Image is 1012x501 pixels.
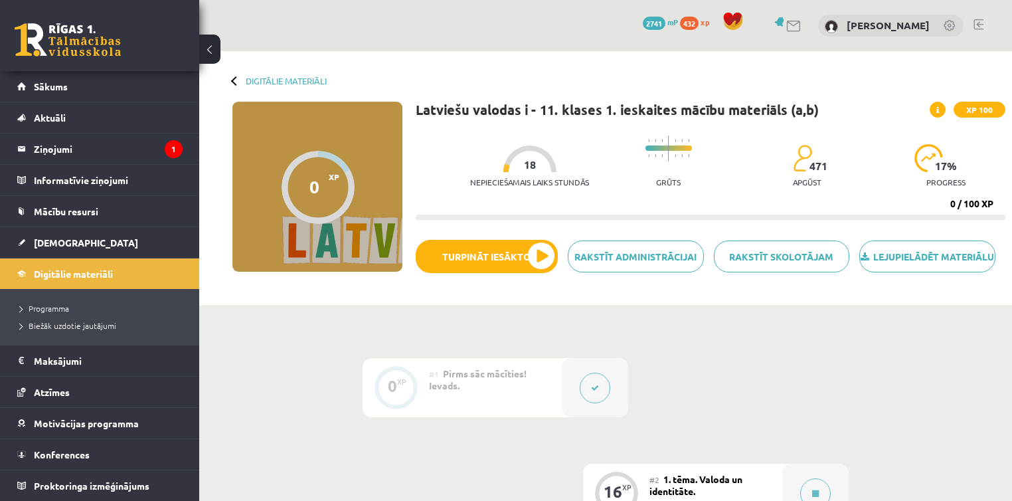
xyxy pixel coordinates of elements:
[34,112,66,124] span: Aktuāli
[17,377,183,407] a: Atzīmes
[681,154,683,157] img: icon-short-line-57e1e144782c952c97e751825c79c345078a6d821885a25fce030b3d8c18986b.svg
[470,177,589,187] p: Nepieciešamais laiks stundās
[17,196,183,227] a: Mācību resursi
[388,380,397,392] div: 0
[34,237,138,249] span: [DEMOGRAPHIC_DATA]
[847,19,930,32] a: [PERSON_NAME]
[17,408,183,439] a: Motivācijas programma
[825,20,838,33] img: Inese Zaščirinska
[17,346,183,376] a: Maksājumi
[622,484,632,491] div: XP
[17,227,183,258] a: [DEMOGRAPHIC_DATA]
[914,144,943,172] img: icon-progress-161ccf0a02000e728c5f80fcf4c31c7af3da0e1684b2b1d7c360e028c24a22f1.svg
[701,17,709,27] span: xp
[793,144,812,172] img: students-c634bb4e5e11cddfef0936a35e636f08e4e9abd3cc4e673bd6f9a4125e45ecb1.svg
[668,136,669,161] img: icon-long-line-d9ea69661e0d244f92f715978eff75569469978d946b2353a9bb055b3ed8787d.svg
[15,23,121,56] a: Rīgas 1. Tālmācības vidusskola
[675,139,676,142] img: icon-short-line-57e1e144782c952c97e751825c79c345078a6d821885a25fce030b3d8c18986b.svg
[34,386,70,398] span: Atzīmes
[34,80,68,92] span: Sākums
[667,17,678,27] span: mP
[17,258,183,289] a: Digitālie materiāli
[661,154,663,157] img: icon-short-line-57e1e144782c952c97e751825c79c345078a6d821885a25fce030b3d8c18986b.svg
[809,160,827,172] span: 471
[17,470,183,501] a: Proktoringa izmēģinājums
[34,449,90,460] span: Konferences
[17,134,183,164] a: Ziņojumi1
[34,165,183,195] legend: Informatīvie ziņojumi
[524,159,536,171] span: 18
[714,241,850,272] a: Rakstīt skolotājam
[17,439,183,470] a: Konferences
[165,140,183,158] i: 1
[655,154,656,157] img: icon-short-line-57e1e144782c952c97e751825c79c345078a6d821885a25fce030b3d8c18986b.svg
[309,177,319,197] div: 0
[648,154,649,157] img: icon-short-line-57e1e144782c952c97e751825c79c345078a6d821885a25fce030b3d8c18986b.svg
[568,241,704,272] a: Rakstīt administrācijai
[649,473,742,497] span: 1. tēma. Valoda un identitāte.
[429,367,527,391] span: Pirms sāc mācīties! Ievads.
[20,320,186,332] a: Biežāk uzdotie jautājumi
[793,177,821,187] p: apgūst
[20,302,186,314] a: Programma
[34,417,139,429] span: Motivācijas programma
[680,17,699,30] span: 432
[643,17,665,30] span: 2741
[649,474,659,485] span: #2
[688,154,689,157] img: icon-short-line-57e1e144782c952c97e751825c79c345078a6d821885a25fce030b3d8c18986b.svg
[34,480,149,492] span: Proktoringa izmēģinājums
[34,346,183,376] legend: Maksājumi
[661,139,663,142] img: icon-short-line-57e1e144782c952c97e751825c79c345078a6d821885a25fce030b3d8c18986b.svg
[397,378,406,385] div: XP
[246,76,327,86] a: Digitālie materiāli
[859,241,995,272] a: Lejupielādēt materiālu
[935,160,958,172] span: 17 %
[926,177,966,187] p: progress
[34,134,183,164] legend: Ziņojumi
[681,139,683,142] img: icon-short-line-57e1e144782c952c97e751825c79c345078a6d821885a25fce030b3d8c18986b.svg
[688,139,689,142] img: icon-short-line-57e1e144782c952c97e751825c79c345078a6d821885a25fce030b3d8c18986b.svg
[416,102,819,118] h1: Latviešu valodas i - 11. klases 1. ieskaites mācību materiāls (a,b)
[34,268,113,280] span: Digitālie materiāli
[20,303,69,314] span: Programma
[680,17,716,27] a: 432 xp
[656,177,681,187] p: Grūts
[416,240,558,273] button: Turpināt iesākto
[643,17,678,27] a: 2741 mP
[20,320,116,331] span: Biežāk uzdotie jautājumi
[17,165,183,195] a: Informatīvie ziņojumi
[655,139,656,142] img: icon-short-line-57e1e144782c952c97e751825c79c345078a6d821885a25fce030b3d8c18986b.svg
[17,102,183,133] a: Aktuāli
[604,486,622,498] div: 16
[954,102,1005,118] span: XP 100
[429,369,439,379] span: #1
[648,139,649,142] img: icon-short-line-57e1e144782c952c97e751825c79c345078a6d821885a25fce030b3d8c18986b.svg
[329,172,339,181] span: XP
[17,71,183,102] a: Sākums
[675,154,676,157] img: icon-short-line-57e1e144782c952c97e751825c79c345078a6d821885a25fce030b3d8c18986b.svg
[34,205,98,217] span: Mācību resursi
